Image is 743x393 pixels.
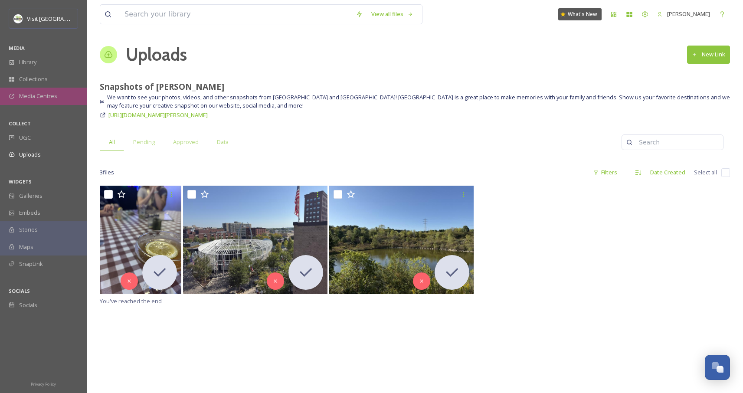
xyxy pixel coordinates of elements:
[107,93,730,110] span: We want to see your photos, videos, and other snapshots from [GEOGRAPHIC_DATA] and [GEOGRAPHIC_DA...
[108,111,208,119] span: [URL][DOMAIN_NAME][PERSON_NAME]
[217,138,229,146] span: Data
[19,75,48,83] span: Collections
[14,14,23,23] img: download.jpeg
[667,10,710,18] span: [PERSON_NAME]
[100,297,162,305] span: You've reached the end
[329,186,474,294] img: ext_1759859273.820333_jonathandukewilliams@gmail.com-IMG_6508.jpeg
[19,192,43,200] span: Galleries
[173,138,199,146] span: Approved
[19,226,38,234] span: Stories
[109,138,115,146] span: All
[19,260,43,268] span: SnapLink
[635,134,719,151] input: Search
[9,120,31,127] span: COLLECT
[687,46,730,63] button: New Link
[126,42,187,68] a: Uploads
[183,186,327,294] img: ext_1759859273.91667_jonathandukewilliams@gmail.com-IMG_5934.jpeg
[19,301,37,309] span: Socials
[100,168,114,177] span: 3 file s
[27,14,94,23] span: Visit [GEOGRAPHIC_DATA]
[108,110,208,120] a: [URL][DOMAIN_NAME][PERSON_NAME]
[31,378,56,389] a: Privacy Policy
[9,288,30,294] span: SOCIALS
[558,8,602,20] a: What's New
[705,355,730,380] button: Open Chat
[19,209,40,217] span: Embeds
[367,6,418,23] a: View all files
[589,164,622,181] div: Filters
[646,164,690,181] div: Date Created
[120,5,351,24] input: Search your library
[19,134,31,142] span: UGC
[100,186,181,294] img: ext_1759952505.676312_unklesbyk@gmail.com-IMG_5569.jpeg
[19,92,57,100] span: Media Centres
[19,58,36,66] span: Library
[31,381,56,387] span: Privacy Policy
[19,151,41,159] span: Uploads
[9,45,25,51] span: MEDIA
[133,138,155,146] span: Pending
[100,81,224,92] strong: Snapshots of [PERSON_NAME]
[19,243,33,251] span: Maps
[9,178,32,185] span: WIDGETS
[653,6,714,23] a: [PERSON_NAME]
[694,168,717,177] span: Select all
